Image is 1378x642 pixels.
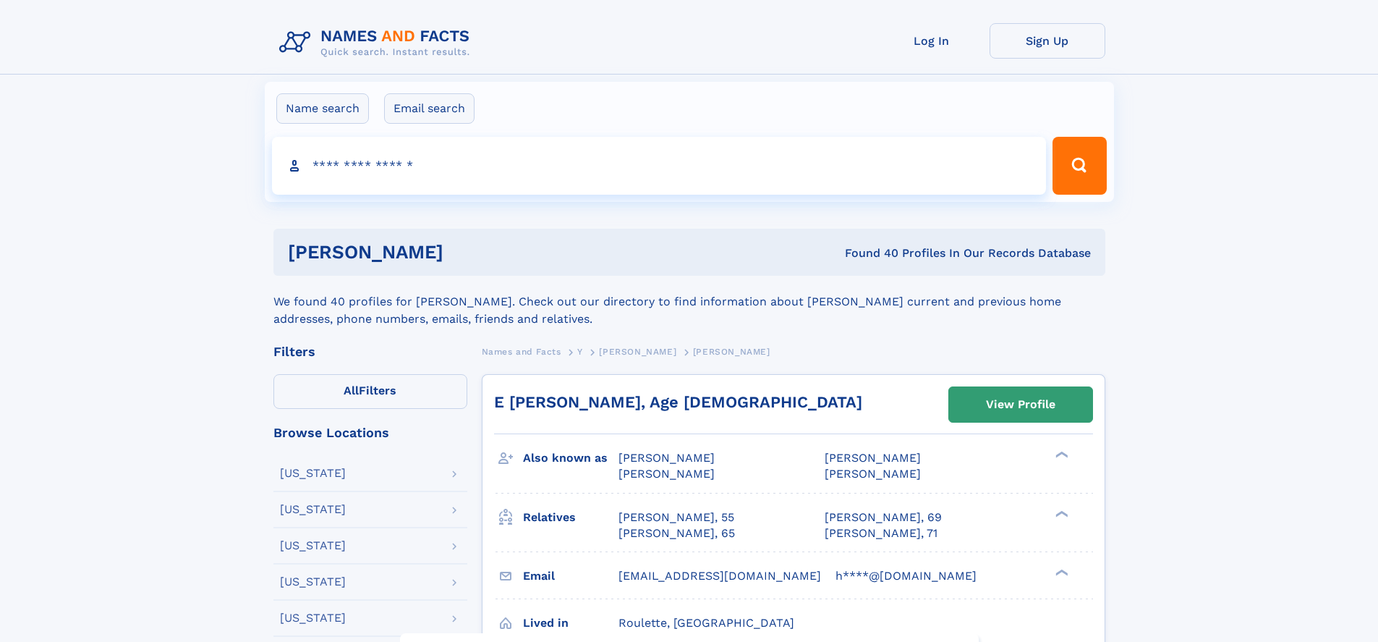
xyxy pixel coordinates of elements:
[280,612,346,624] div: [US_STATE]
[618,569,821,583] span: [EMAIL_ADDRESS][DOMAIN_NAME]
[618,525,735,541] a: [PERSON_NAME], 65
[1052,450,1069,460] div: ❯
[280,468,346,479] div: [US_STATE]
[288,243,645,261] h1: [PERSON_NAME]
[874,23,990,59] a: Log In
[482,342,561,360] a: Names and Facts
[280,540,346,552] div: [US_STATE]
[273,276,1105,328] div: We found 40 profiles for [PERSON_NAME]. Check out our directory to find information about [PERSON...
[344,384,359,397] span: All
[272,137,1047,195] input: search input
[618,510,734,525] a: [PERSON_NAME], 55
[1052,137,1106,195] button: Search Button
[618,467,715,481] span: [PERSON_NAME]
[523,505,618,530] h3: Relatives
[494,393,862,411] a: E [PERSON_NAME], Age [DEMOGRAPHIC_DATA]
[825,525,937,541] a: [PERSON_NAME], 71
[599,347,676,357] span: [PERSON_NAME]
[280,576,346,588] div: [US_STATE]
[825,467,921,481] span: [PERSON_NAME]
[693,347,770,357] span: [PERSON_NAME]
[273,426,467,439] div: Browse Locations
[577,342,583,360] a: Y
[949,387,1092,422] a: View Profile
[273,345,467,358] div: Filters
[1052,567,1069,577] div: ❯
[577,347,583,357] span: Y
[618,451,715,465] span: [PERSON_NAME]
[384,93,475,124] label: Email search
[618,616,794,630] span: Roulette, [GEOGRAPHIC_DATA]
[273,374,467,409] label: Filters
[523,446,618,470] h3: Also known as
[825,510,942,525] a: [PERSON_NAME], 69
[523,564,618,588] h3: Email
[825,451,921,465] span: [PERSON_NAME]
[990,23,1105,59] a: Sign Up
[644,245,1091,261] div: Found 40 Profiles In Our Records Database
[276,93,369,124] label: Name search
[523,611,618,635] h3: Lived in
[273,23,482,62] img: Logo Names and Facts
[280,504,346,515] div: [US_STATE]
[599,342,676,360] a: [PERSON_NAME]
[1052,509,1069,518] div: ❯
[986,388,1055,421] div: View Profile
